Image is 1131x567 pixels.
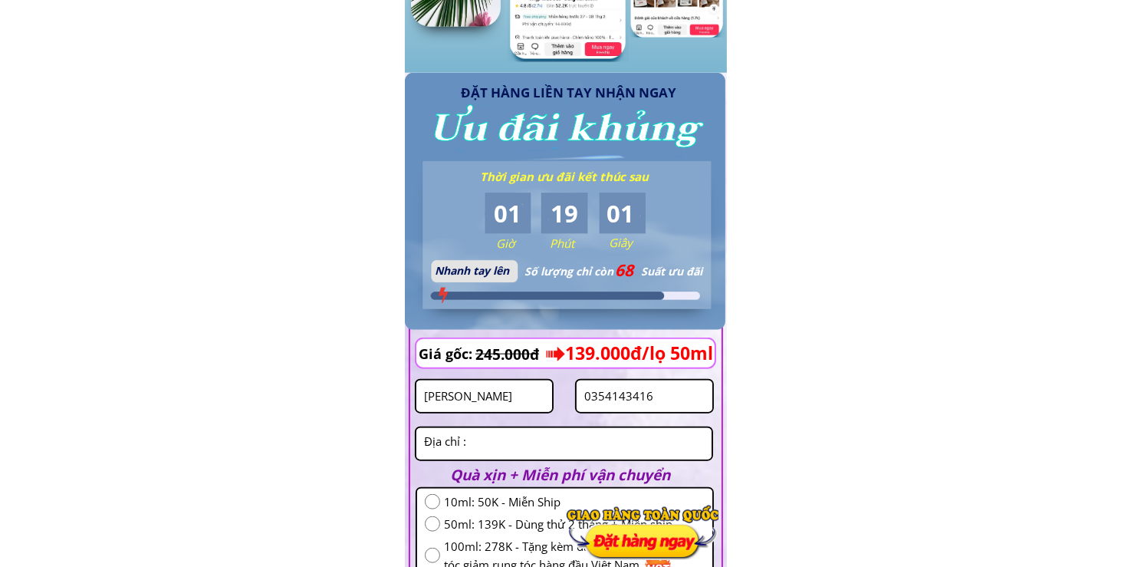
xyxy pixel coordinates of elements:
h3: 245.000đ [475,340,556,369]
span: 50ml: 139K - Dùng thử 2 tháng + Miễn ship [444,515,705,533]
input: Họ và Tên: [420,381,548,412]
h3: 139.000đ/lọ 50ml [565,339,758,368]
span: Số lượng chỉ còn Suất ưu đãi [524,264,702,279]
h3: ĐẶT HÀNG LIỀN TAY NHẬN NGAY [461,82,691,103]
span: Nhanh tay lên [435,263,509,278]
h3: Phút [550,234,608,252]
h3: Ưu đãi khủng [429,99,700,159]
h3: Giây [609,233,667,252]
span: 10ml: 50K - Miễn Ship [444,493,705,511]
h3: Giá gốc: [419,343,477,365]
h3: Thời gian ưu đãi kết thúc sau [480,167,660,186]
input: Số điện thoại: [580,381,709,412]
span: 68 [616,259,634,281]
h3: Giờ [496,234,554,252]
h2: Quà xịn + Miễn phí vận chuyển [451,463,692,486]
